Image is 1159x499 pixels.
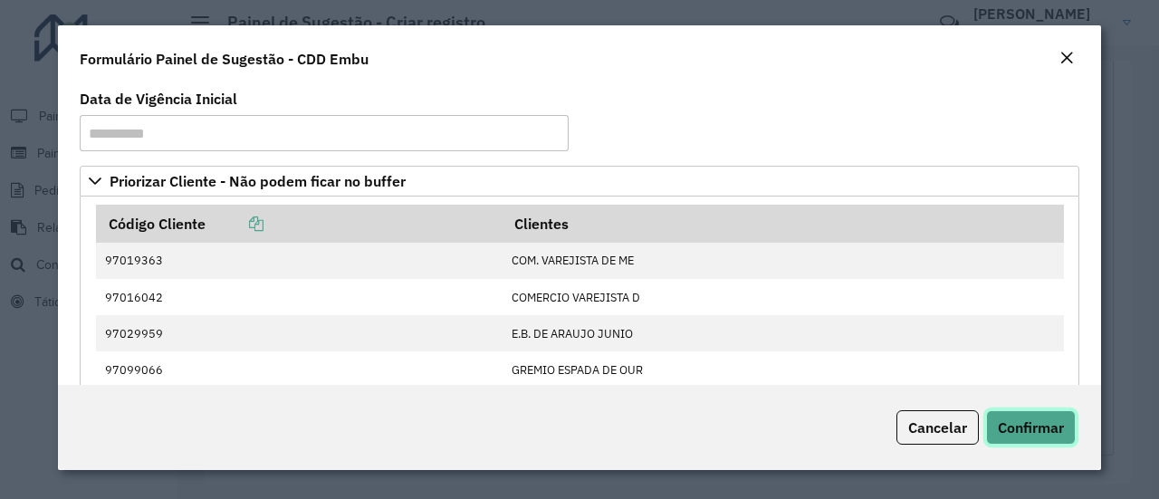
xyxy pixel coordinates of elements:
th: Código Cliente [96,205,503,243]
td: 97099066 [96,351,503,388]
span: Priorizar Cliente - Não podem ficar no buffer [110,174,406,188]
td: GREMIO ESPADA DE OUR [502,351,1063,388]
a: Priorizar Cliente - Não podem ficar no buffer [80,166,1079,197]
td: COM. VAREJISTA DE ME [502,243,1063,279]
a: Copiar [206,215,263,233]
td: 97016042 [96,279,503,315]
button: Confirmar [986,410,1076,445]
button: Cancelar [896,410,979,445]
label: Data de Vigência Inicial [80,88,237,110]
h4: Formulário Painel de Sugestão - CDD Embu [80,48,369,70]
span: Cancelar [908,418,967,437]
th: Clientes [502,205,1063,243]
span: Confirmar [998,418,1064,437]
td: 97019363 [96,243,503,279]
td: COMERCIO VAREJISTA D [502,279,1063,315]
button: Close [1054,47,1079,71]
td: 97029959 [96,315,503,351]
em: Fechar [1059,51,1074,65]
td: E.B. DE ARAUJO JUNIO [502,315,1063,351]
